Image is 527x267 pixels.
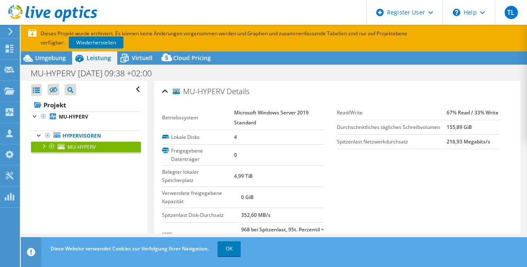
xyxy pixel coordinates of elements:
a: Hypervisoren [31,131,141,141]
a: MU-HYPERV [31,112,141,122]
label: Read/Write [337,109,447,117]
b: Microsoft Windows Server 2019 Standard [234,109,309,126]
span: TL [505,6,518,19]
label: Verwendete freigegebene Kapazität [162,189,242,206]
h1: MU-HYPERV [DATE] 09:38 +02:00 [27,69,164,78]
b: 352,60 MB/s [241,211,271,218]
svg: \n [453,9,460,16]
label: Freigegebene Datenträger [162,147,234,163]
b: 216,93 Megabits/s [447,138,490,145]
a: Wiederherstellen [69,36,123,49]
a: Projekt [31,98,141,112]
span: MU-HYPERV [68,143,96,150]
label: Durchschnittliches tägliches Schreibvolumen [337,123,447,131]
span: Leistung [87,54,111,62]
p: Dieses Projekt wurde archiviert. Es können keine Änderungen vorgenommen werden und Graphen und zu... [28,29,434,47]
label: Spitzenlast Disk-Durchsatz [162,211,242,219]
label: IOPS: [162,231,242,239]
b: 4,99 TiB [234,172,253,180]
b: 67% Read / 33% Write [447,109,498,116]
b: 0 GiB [241,194,254,201]
b: 0 [234,151,237,158]
label: Betriebssystem [162,114,234,122]
a: MU-HYPERV [31,141,141,152]
a: OK [218,241,241,256]
span: Cloud Pricing [173,54,211,62]
span: Umgebung [35,54,66,62]
span: Diese Website verwendet Cookies zur Verfolgung Ihrer Navigation. [51,245,209,252]
b: MU-HYPERV [59,113,88,120]
label: Belegter lokaler Speicherplatz [162,168,234,184]
b: 155,89 GiB [447,124,472,131]
b: 968 bei Spitzenlast, 95t. Perzentil = 203 [241,226,324,243]
label: Spitzenlast Netzwerkdurchsatz [337,138,447,146]
b: 4 [234,133,237,141]
label: Lokale Disks [162,133,234,141]
span: MU-HYPERV [173,87,225,96]
span: Details [227,86,249,96]
span: Virtuell [132,54,152,62]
